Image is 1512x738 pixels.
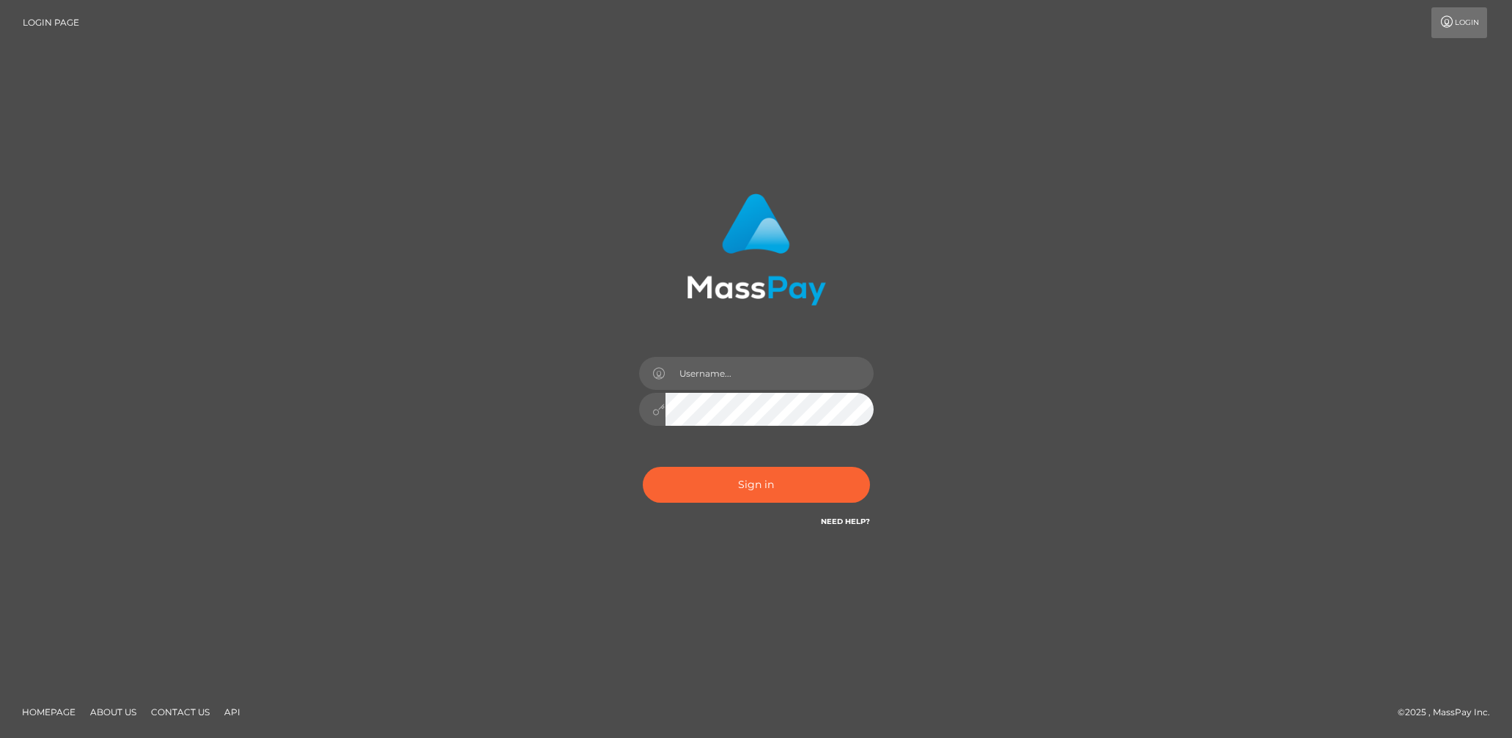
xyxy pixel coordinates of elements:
input: Username... [665,357,874,390]
a: Login Page [23,7,79,38]
a: Login [1431,7,1487,38]
a: Need Help? [821,517,870,526]
img: MassPay Login [687,193,826,306]
button: Sign in [643,467,870,503]
a: About Us [84,701,142,723]
a: API [218,701,246,723]
a: Homepage [16,701,81,723]
div: © 2025 , MassPay Inc. [1398,704,1501,720]
a: Contact Us [145,701,215,723]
